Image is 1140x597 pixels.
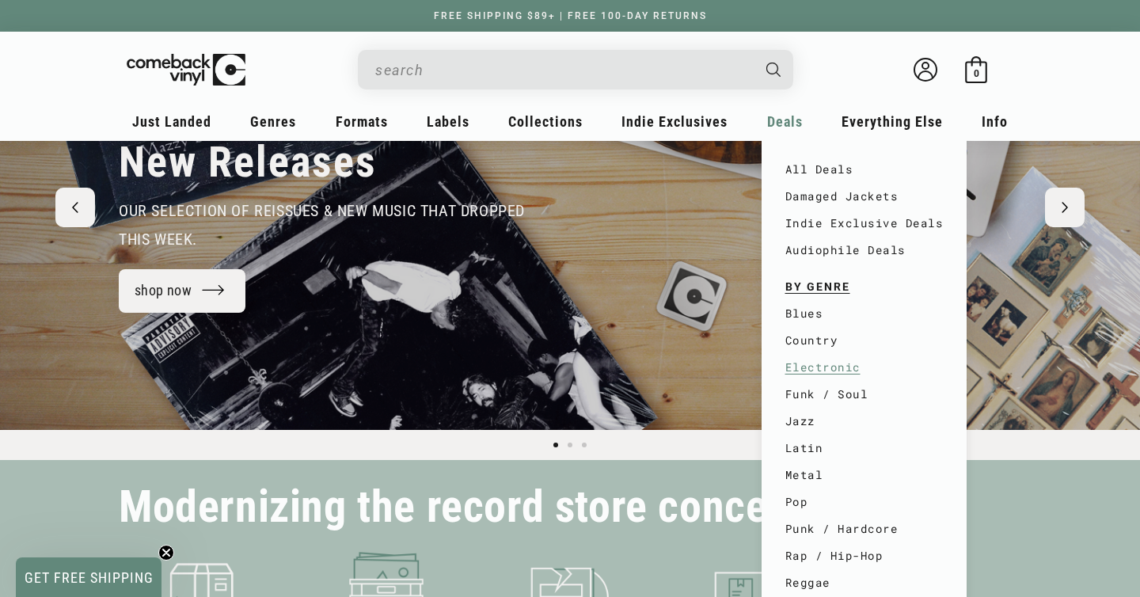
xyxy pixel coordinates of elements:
a: Rap / Hip-Hop [785,542,944,569]
a: shop now [119,269,245,313]
a: Funk / Soul [785,381,944,408]
span: Everything Else [842,113,943,130]
button: Previous slide [55,188,95,227]
a: Country [785,327,944,354]
a: Latin [785,435,944,462]
span: GET FREE SHIPPING [25,569,154,586]
span: Formats [336,113,388,130]
span: Info [982,113,1008,130]
a: Electronic [785,354,944,381]
span: Collections [508,113,583,130]
h2: New Releases [119,136,377,188]
span: our selection of reissues & new music that dropped this week. [119,201,525,249]
span: Deals [767,113,803,130]
a: Reggae [785,569,944,596]
a: Audiophile Deals [785,237,944,264]
a: Metal [785,462,944,489]
a: All Deals [785,156,944,183]
a: Jazz [785,408,944,435]
button: Close teaser [158,545,174,561]
a: Indie Exclusive Deals [785,210,944,237]
button: Load slide 2 of 3 [563,438,577,452]
a: Punk / Hardcore [785,515,944,542]
span: 0 [974,67,979,79]
a: FREE SHIPPING $89+ | FREE 100-DAY RETURNS [418,10,723,21]
span: Indie Exclusives [621,113,728,130]
span: Just Landed [132,113,211,130]
a: Damaged Jackets [785,183,944,210]
h2: Modernizing the record store concept. [119,489,817,526]
span: Genres [250,113,296,130]
div: Search [358,50,793,89]
button: Load slide 3 of 3 [577,438,591,452]
button: Next slide [1045,188,1085,227]
div: GET FREE SHIPPINGClose teaser [16,557,161,597]
span: Labels [427,113,469,130]
a: Blues [785,300,944,327]
button: Search [753,50,796,89]
a: Pop [785,489,944,515]
button: Load slide 1 of 3 [549,438,563,452]
input: When autocomplete results are available use up and down arrows to review and enter to select [375,54,750,86]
